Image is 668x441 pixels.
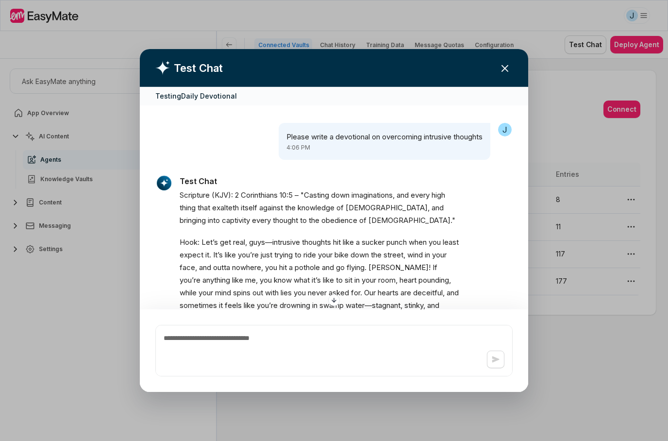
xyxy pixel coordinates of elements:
span: Our [364,287,376,299]
span: never [308,287,327,299]
span: you [260,274,272,287]
span: to [300,214,307,227]
span: bike [334,249,349,261]
span: against [259,202,283,214]
p: Testing Daily Devotional [155,91,237,101]
span: least [443,236,459,249]
span: know [274,274,292,287]
span: room, [378,274,398,287]
span: the [285,202,296,214]
span: thing [180,202,196,214]
span: feels [225,299,242,312]
span: Please write a devotional on overcoming intrusive thoughts [286,132,483,141]
span: [PERSON_NAME]! [368,261,431,274]
span: your [318,249,333,261]
span: Let’s [201,236,218,249]
span: 10:5 [280,189,293,202]
span: for. [351,287,362,299]
span: thoughts [302,236,331,249]
span: just [261,249,272,261]
span: go [336,261,345,274]
span: hit [279,261,287,274]
span: with [265,287,279,299]
span: into [208,214,220,227]
span: pounding, [418,274,451,287]
span: wind [407,249,423,261]
span: itself [241,202,257,214]
span: like [323,274,334,287]
span: street, [384,249,405,261]
span: Scripture [180,189,210,202]
span: like [343,236,354,249]
span: me, [245,274,258,287]
span: Hook: [180,236,200,249]
span: you’re [257,299,278,312]
span: ride [303,249,316,261]
span: when [409,236,427,249]
span: drowning [280,299,310,312]
span: it. [205,249,211,261]
span: like [244,299,255,312]
span: are [401,287,411,299]
span: bringing [180,214,206,227]
span: to [336,274,343,287]
span: asked [329,287,349,299]
span: while [180,287,197,299]
span: guys—intrusive [249,236,300,249]
span: it’s [312,274,321,287]
span: the [371,249,382,261]
span: nowhere, [232,261,263,274]
span: every [411,189,430,202]
span: spins [233,287,250,299]
span: and [432,202,444,214]
span: expect [180,249,203,261]
span: real, [233,236,247,249]
span: down [331,189,350,202]
span: sometimes [180,299,217,312]
span: you [294,287,306,299]
span: your [362,274,376,287]
span: of [336,202,344,214]
span: obedience [321,214,357,227]
span: every [252,214,271,227]
span: in [425,249,430,261]
span: a [356,236,360,249]
span: thought [273,214,298,227]
span: like [232,274,243,287]
span: your [432,249,447,261]
span: deceitful, [413,287,445,299]
span: out [252,287,263,299]
span: of [359,214,367,227]
span: mind [215,287,231,299]
span: anything [202,274,230,287]
p: Test Chat [180,175,459,187]
span: pothole [295,261,320,274]
span: and [199,261,211,274]
span: get [220,236,231,249]
span: sit [345,274,352,287]
span: you’re [238,249,259,261]
span: flying. [347,261,367,274]
span: – [295,189,299,202]
span: down [351,249,369,261]
span: to [295,249,301,261]
span: outta [213,261,230,274]
span: trying [274,249,293,261]
span: you [429,236,441,249]
span: sucker [362,236,384,249]
span: high [432,189,445,202]
span: you’re [180,274,200,287]
span: "Casting [301,189,329,202]
span: water—stagnant, [346,299,402,312]
span: [DEMOGRAPHIC_DATA]." [368,214,455,227]
span: (KJV): [212,189,233,202]
span: hit [333,236,341,249]
span: the [309,214,319,227]
span: stinky, [404,299,425,312]
span: heart [400,274,417,287]
span: exalteth [212,202,239,214]
span: you [265,261,277,274]
span: in [354,274,360,287]
span: hearts [378,287,399,299]
span: lies [281,287,292,299]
